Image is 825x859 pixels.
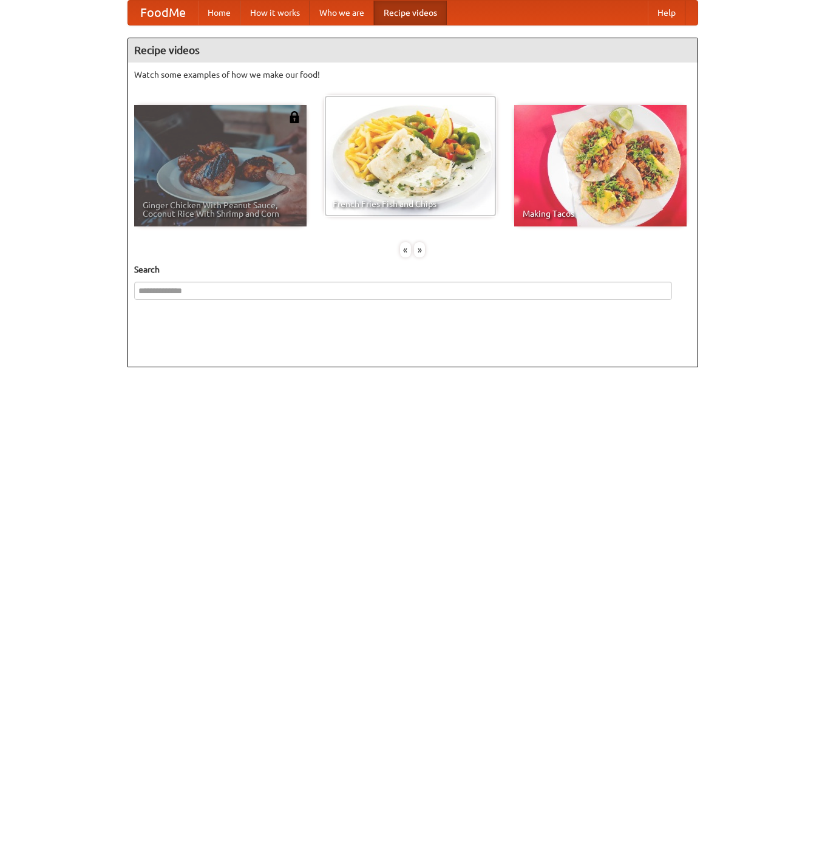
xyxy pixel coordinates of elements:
[134,69,691,81] p: Watch some examples of how we make our food!
[134,263,691,276] h5: Search
[333,200,488,208] span: French Fries Fish and Chips
[374,1,447,25] a: Recipe videos
[288,111,300,123] img: 483408.png
[324,95,497,217] a: French Fries Fish and Chips
[198,1,240,25] a: Home
[310,1,374,25] a: Who we are
[400,242,411,257] div: «
[414,242,425,257] div: »
[128,38,698,63] h4: Recipe videos
[128,1,198,25] a: FoodMe
[648,1,685,25] a: Help
[523,209,678,218] span: Making Tacos
[514,105,687,226] a: Making Tacos
[240,1,310,25] a: How it works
